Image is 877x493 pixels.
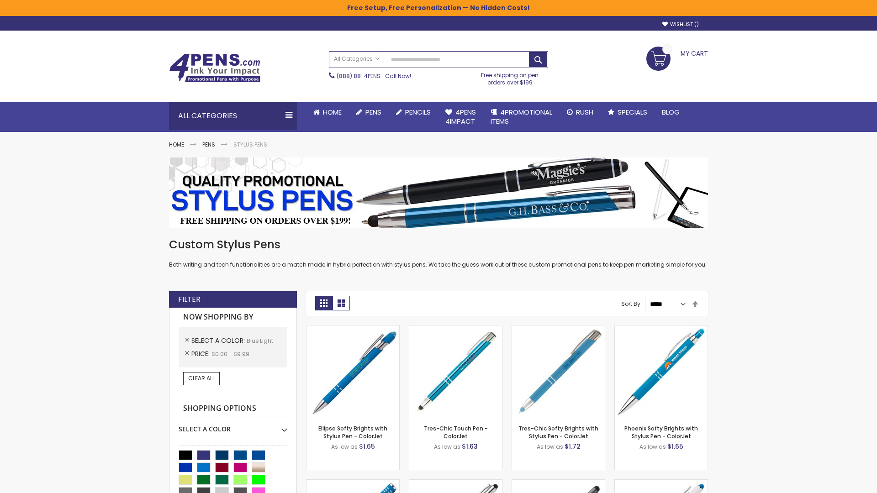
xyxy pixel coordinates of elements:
[323,107,342,117] span: Home
[169,53,260,83] img: 4Pens Custom Pens and Promotional Products
[191,349,211,358] span: Price
[639,443,666,451] span: As low as
[512,325,605,333] a: Tres-Chic Softy Brights with Stylus Pen - ColorJet-Blue - Light
[349,102,389,122] a: Pens
[334,55,380,63] span: All Categories
[662,21,699,28] a: Wishlist
[169,237,708,252] h1: Custom Stylus Pens
[359,442,375,451] span: $1.65
[615,325,708,418] img: Phoenix Softy Brights with Stylus Pen - ColorJet-Blue - Light
[615,325,708,333] a: Phoenix Softy Brights with Stylus Pen - ColorJet-Blue - Light
[434,443,460,451] span: As low as
[315,296,333,310] strong: Grid
[576,107,593,117] span: Rush
[233,141,267,148] strong: Stylus Pens
[409,325,502,418] img: Tres-Chic Touch Pen - ColorJet-Blue - Light
[337,72,411,80] span: - Call Now!
[667,442,683,451] span: $1.65
[183,372,220,385] a: Clear All
[537,443,563,451] span: As low as
[483,102,560,132] a: 4PROMOTIONALITEMS
[247,337,273,345] span: Blue Light
[169,141,184,148] a: Home
[618,107,647,117] span: Specials
[565,442,581,451] span: $1.72
[409,479,502,487] a: Tres-Chic with Stylus Metal Pen - LaserMax-Blue - Light
[405,107,431,117] span: Pencils
[621,300,640,308] label: Sort By
[169,157,708,228] img: Stylus Pens
[169,102,297,130] div: All Categories
[512,479,605,487] a: Bowie Softy with Stylus Pen - Laser-Blue Light
[211,350,249,358] span: $0.00 - $9.99
[389,102,438,122] a: Pencils
[179,399,287,419] strong: Shopping Options
[438,102,483,132] a: 4Pens4impact
[191,336,247,345] span: Select A Color
[409,325,502,333] a: Tres-Chic Touch Pen - ColorJet-Blue - Light
[202,141,215,148] a: Pens
[306,325,399,418] img: Ellipse Softy Brights with Stylus Pen - ColorJet-Blue - Light
[424,425,488,440] a: Tres-Chic Touch Pen - ColorJet
[560,102,601,122] a: Rush
[472,68,549,86] div: Free shipping on pen orders over $199
[329,52,384,67] a: All Categories
[188,374,215,382] span: Clear All
[331,443,358,451] span: As low as
[169,237,708,269] div: Both writing and tech functionalities are a match made in hybrid perfection with stylus pens. We ...
[491,107,552,126] span: 4PROMOTIONAL ITEMS
[624,425,698,440] a: Phoenix Softy Brights with Stylus Pen - ColorJet
[518,425,598,440] a: Tres-Chic Softy Brights with Stylus Pen - ColorJet
[615,479,708,487] a: Ellipse Softy White Barrel Metal Pen with Stylus Pen - ColorJet-Blue - Light
[655,102,687,122] a: Blog
[306,102,349,122] a: Home
[601,102,655,122] a: Specials
[337,72,380,80] a: (888) 88-4PENS
[318,425,387,440] a: Ellipse Softy Brights with Stylus Pen - ColorJet
[445,107,476,126] span: 4Pens 4impact
[306,479,399,487] a: Marin Softy Stylus Pen - ColorJet Imprint-Blue - Light
[179,308,287,327] strong: Now Shopping by
[462,442,478,451] span: $1.63
[178,294,201,304] strong: Filter
[662,107,680,117] span: Blog
[179,418,287,434] div: Select A Color
[512,325,605,418] img: Tres-Chic Softy Brights with Stylus Pen - ColorJet-Blue - Light
[365,107,381,117] span: Pens
[306,325,399,333] a: Ellipse Softy Brights with Stylus Pen - ColorJet-Blue - Light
